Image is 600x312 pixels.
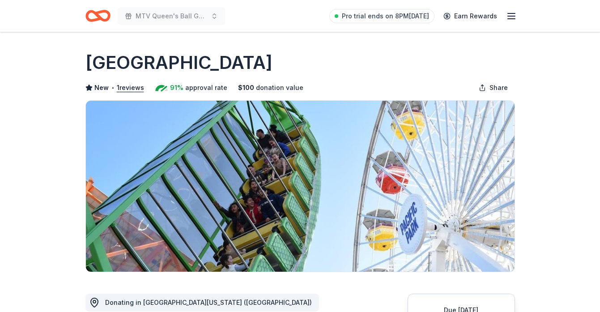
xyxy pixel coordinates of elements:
[472,79,515,97] button: Share
[136,11,207,21] span: MTV Queen's Ball Gala 2026
[85,5,111,26] a: Home
[117,82,144,93] button: 1reviews
[342,11,429,21] span: Pro trial ends on 8PM[DATE]
[170,82,183,93] span: 91%
[185,82,227,93] span: approval rate
[438,8,502,24] a: Earn Rewards
[256,82,303,93] span: donation value
[85,50,272,75] h1: [GEOGRAPHIC_DATA]
[94,82,109,93] span: New
[489,82,508,93] span: Share
[111,84,114,91] span: •
[118,7,225,25] button: MTV Queen's Ball Gala 2026
[86,101,515,272] img: Image for Pacific Park
[329,9,434,23] a: Pro trial ends on 8PM[DATE]
[105,299,312,306] span: Donating in [GEOGRAPHIC_DATA][US_STATE] ([GEOGRAPHIC_DATA])
[238,82,254,93] span: $ 100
